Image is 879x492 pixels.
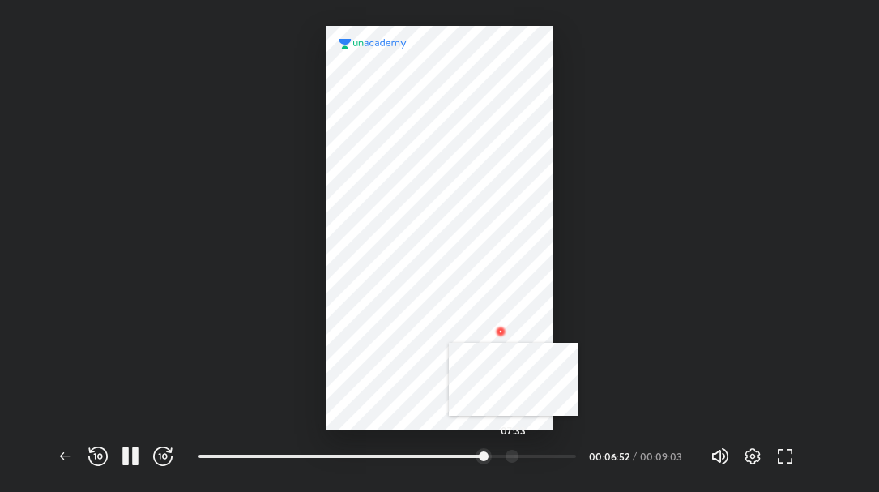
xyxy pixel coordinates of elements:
[491,322,510,341] img: wMgqJGBwKWe8AAAAABJRU5ErkJggg==
[501,426,526,435] h5: 07:33
[640,451,685,461] div: 00:09:03
[633,451,637,461] div: /
[589,451,629,461] div: 00:06:52
[339,39,407,49] img: logo.2a7e12a2.svg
